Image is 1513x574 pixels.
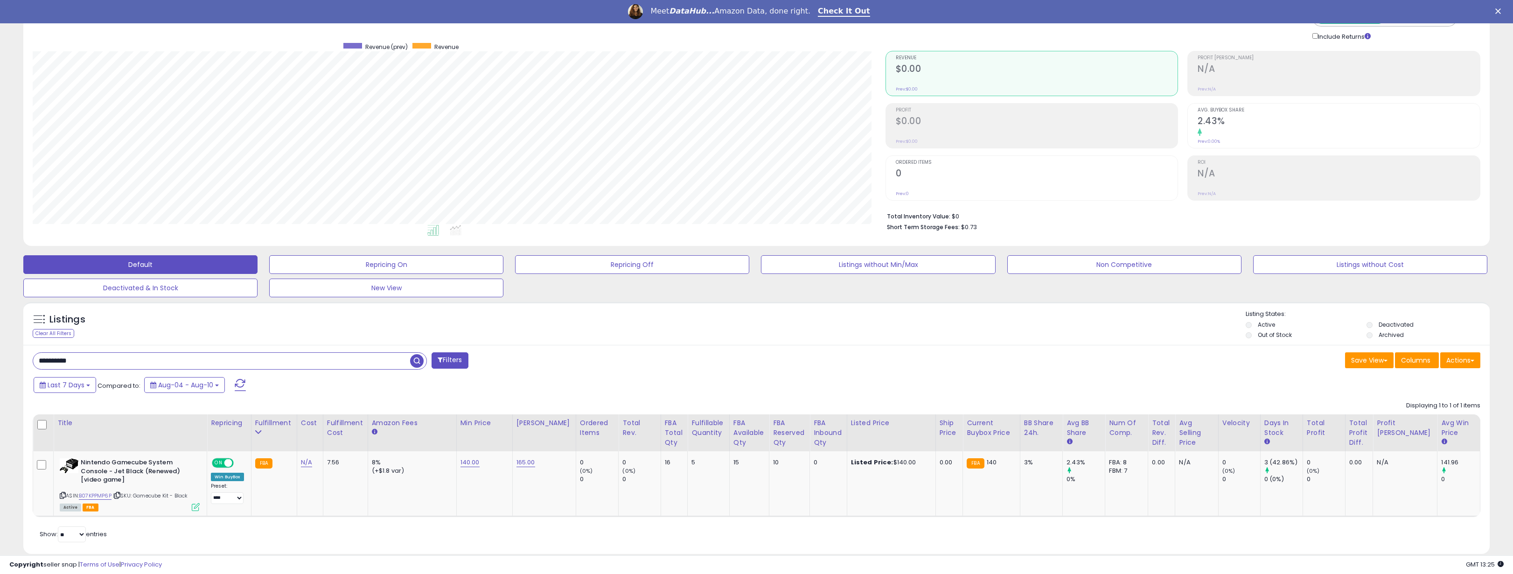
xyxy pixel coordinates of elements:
div: 0 [1307,475,1345,483]
button: Last 7 Days [34,377,96,393]
div: 0 [622,475,660,483]
small: (0%) [622,467,635,475]
div: FBA: 8 [1109,458,1141,467]
span: 140 [987,458,997,467]
div: 3% [1024,458,1055,467]
div: 0 (0%) [1264,475,1303,483]
div: Cost [301,418,319,428]
button: Non Competitive [1007,255,1241,274]
span: OFF [232,459,247,467]
small: Avg BB Share. [1067,438,1072,446]
button: Listings without Min/Max [761,255,995,274]
div: 0.00 [1349,458,1366,467]
span: Columns [1401,356,1430,365]
div: 8% [372,458,449,467]
a: Privacy Policy [121,560,162,569]
button: Aug-04 - Aug-10 [144,377,225,393]
div: Amazon Fees [372,418,453,428]
button: Save View [1345,352,1394,368]
div: Total Rev. [622,418,656,438]
div: 0 [814,458,840,467]
div: 0 [1222,458,1260,467]
button: Columns [1395,352,1439,368]
div: Num of Comp. [1109,418,1144,438]
span: | SKU: Gamecube Kit - Black [113,492,188,499]
small: Prev: $0.00 [896,139,918,144]
button: Deactivated & In Stock [23,279,258,297]
h5: Listings [49,313,85,326]
a: B07KPPMP6P [79,492,112,500]
h2: $0.00 [896,63,1178,76]
div: 7.56 [327,458,361,467]
span: Revenue [434,43,459,51]
div: N/A [1179,458,1211,467]
span: FBA [83,504,98,511]
span: Compared to: [98,381,140,390]
label: Deactivated [1379,321,1414,329]
div: FBM: 7 [1109,467,1141,475]
div: 0 [622,458,660,467]
div: FBA Available Qty [733,418,765,448]
div: $140.00 [851,458,928,467]
span: Ordered Items [896,160,1178,165]
div: 0.00 [1152,458,1168,467]
img: Profile image for Georgie [628,4,643,19]
span: 2025-08-18 13:25 GMT [1466,560,1504,569]
div: 0 [1222,475,1260,483]
a: 140.00 [460,458,480,467]
div: Ordered Items [580,418,615,438]
div: seller snap | | [9,560,162,569]
div: Ship Price [940,418,959,438]
small: Avg Win Price. [1441,438,1447,446]
div: 10 [773,458,802,467]
small: Prev: 0.00% [1198,139,1220,144]
strong: Copyright [9,560,43,569]
div: FBA inbound Qty [814,418,843,448]
label: Archived [1379,331,1404,339]
div: Total Profit [1307,418,1341,438]
span: ON [213,459,224,467]
label: Out of Stock [1258,331,1292,339]
div: Include Returns [1305,31,1382,42]
div: 0 [580,475,619,483]
div: Min Price [460,418,509,428]
div: Meet Amazon Data, done right. [650,7,810,16]
li: $0 [887,210,1473,221]
div: ASIN: [60,458,200,510]
button: Repricing On [269,255,503,274]
button: Repricing Off [515,255,749,274]
div: Close [1495,8,1505,14]
button: Default [23,255,258,274]
small: FBA [967,458,984,469]
div: Fulfillment Cost [327,418,364,438]
div: 5 [691,458,722,467]
button: Filters [432,352,468,369]
b: Listed Price: [851,458,893,467]
a: Check It Out [818,7,870,17]
div: Total Profit Diff. [1349,418,1369,448]
div: 3 (42.86%) [1264,458,1303,467]
h2: $0.00 [896,116,1178,128]
div: Clear All Filters [33,329,74,338]
b: Nintendo Gamecube System Console - Jet Black (Renewed) [video game] [81,458,194,487]
div: Avg Win Price [1441,418,1476,438]
div: Velocity [1222,418,1256,428]
div: FBA Reserved Qty [773,418,806,448]
div: [PERSON_NAME] [516,418,572,428]
a: Terms of Use [80,560,119,569]
a: 165.00 [516,458,535,467]
small: Prev: N/A [1198,86,1216,92]
small: Prev: 0 [896,191,909,196]
div: 141.96 [1441,458,1480,467]
span: Revenue [896,56,1178,61]
span: Avg. Buybox Share [1198,108,1480,113]
div: (+$1.8 var) [372,467,449,475]
small: (0%) [1307,467,1320,475]
div: Title [57,418,203,428]
div: FBA Total Qty [665,418,684,448]
div: 0 [1441,475,1480,483]
div: 0.00 [940,458,956,467]
h2: N/A [1198,168,1480,181]
label: Active [1258,321,1275,329]
div: N/A [1377,458,1430,467]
